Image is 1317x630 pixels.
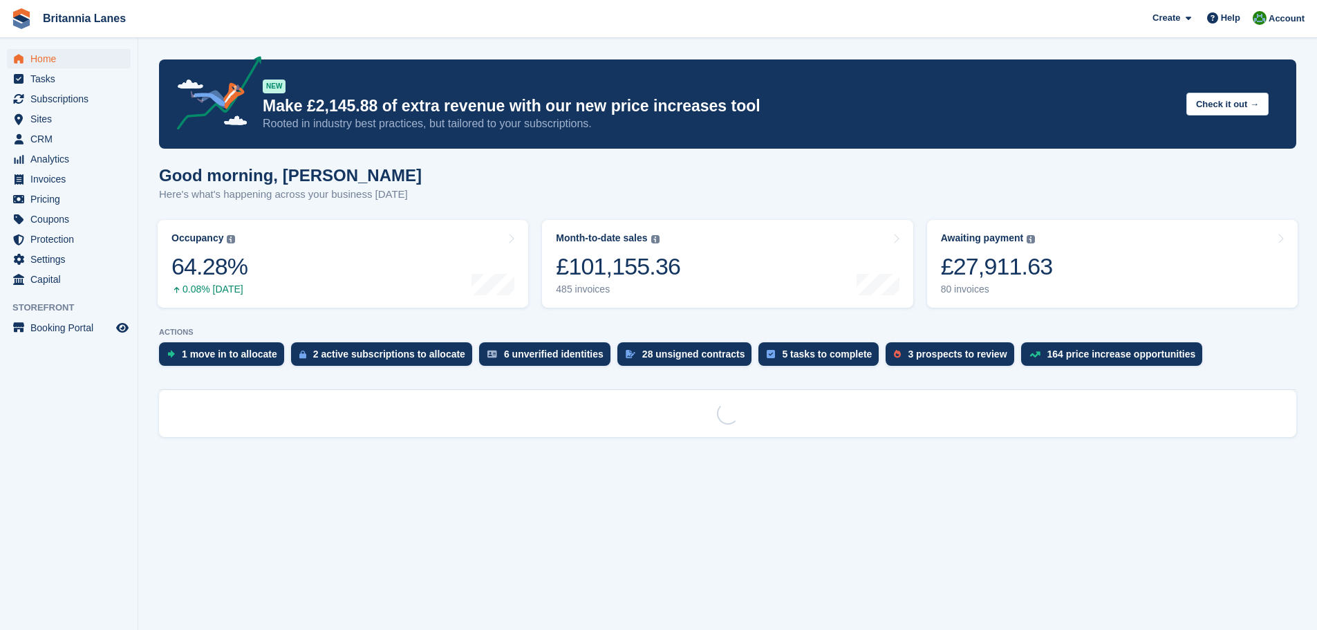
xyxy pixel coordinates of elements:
div: 485 invoices [556,284,680,295]
div: Month-to-date sales [556,232,647,244]
span: Storefront [12,301,138,315]
img: price_increase_opportunities-93ffe204e8149a01c8c9dc8f82e8f89637d9d84a8eef4429ea346261dce0b2c0.svg [1029,351,1040,358]
a: menu [7,129,131,149]
h1: Good morning, [PERSON_NAME] [159,166,422,185]
div: 0.08% [DATE] [171,284,247,295]
img: contract_signature_icon-13c848040528278c33f63329250d36e43548de30e8caae1d1a13099fd9432cc5.svg [626,350,635,358]
span: Subscriptions [30,89,113,109]
a: menu [7,169,131,189]
div: £101,155.36 [556,252,680,281]
div: NEW [263,80,286,93]
img: price-adjustments-announcement-icon-8257ccfd72463d97f412b2fc003d46551f7dbcb40ab6d574587a9cd5c0d94... [165,56,262,135]
span: Invoices [30,169,113,189]
span: Account [1269,12,1305,26]
a: 2 active subscriptions to allocate [291,342,479,373]
span: CRM [30,129,113,149]
a: menu [7,69,131,89]
div: Occupancy [171,232,223,244]
a: menu [7,270,131,289]
div: £27,911.63 [941,252,1053,281]
p: ACTIONS [159,328,1296,337]
img: icon-info-grey-7440780725fd019a000dd9b08b2336e03edf1995a4989e88bcd33f0948082b44.svg [1027,235,1035,243]
span: Help [1221,11,1240,25]
a: menu [7,89,131,109]
p: Rooted in industry best practices, but tailored to your subscriptions. [263,116,1175,131]
button: Check it out → [1186,93,1269,115]
a: menu [7,230,131,249]
span: Coupons [30,210,113,229]
div: 80 invoices [941,284,1053,295]
div: 2 active subscriptions to allocate [313,349,465,360]
div: 5 tasks to complete [782,349,872,360]
a: Awaiting payment £27,911.63 80 invoices [927,220,1298,308]
a: menu [7,189,131,209]
div: Awaiting payment [941,232,1024,244]
span: Analytics [30,149,113,169]
a: 28 unsigned contracts [617,342,759,373]
p: Make £2,145.88 of extra revenue with our new price increases tool [263,96,1175,116]
div: 6 unverified identities [504,349,604,360]
span: Settings [30,250,113,269]
span: Pricing [30,189,113,209]
div: 64.28% [171,252,247,281]
a: menu [7,250,131,269]
a: 6 unverified identities [479,342,617,373]
img: icon-info-grey-7440780725fd019a000dd9b08b2336e03edf1995a4989e88bcd33f0948082b44.svg [651,235,660,243]
img: prospect-51fa495bee0391a8d652442698ab0144808aea92771e9ea1ae160a38d050c398.svg [894,350,901,358]
a: menu [7,149,131,169]
span: Home [30,49,113,68]
span: Protection [30,230,113,249]
img: icon-info-grey-7440780725fd019a000dd9b08b2336e03edf1995a4989e88bcd33f0948082b44.svg [227,235,235,243]
img: move_ins_to_allocate_icon-fdf77a2bb77ea45bf5b3d319d69a93e2d87916cf1d5bf7949dd705db3b84f3ca.svg [167,350,175,358]
a: menu [7,318,131,337]
a: 3 prospects to review [886,342,1020,373]
a: Month-to-date sales £101,155.36 485 invoices [542,220,913,308]
span: Create [1152,11,1180,25]
a: Preview store [114,319,131,336]
img: task-75834270c22a3079a89374b754ae025e5fb1db73e45f91037f5363f120a921f8.svg [767,350,775,358]
a: menu [7,109,131,129]
a: 164 price increase opportunities [1021,342,1210,373]
a: Occupancy 64.28% 0.08% [DATE] [158,220,528,308]
img: active_subscription_to_allocate_icon-d502201f5373d7db506a760aba3b589e785aa758c864c3986d89f69b8ff3... [299,350,306,359]
a: 1 move in to allocate [159,342,291,373]
span: Tasks [30,69,113,89]
img: Matt Lane [1253,11,1267,25]
span: Booking Portal [30,318,113,337]
img: stora-icon-8386f47178a22dfd0bd8f6a31ec36ba5ce8667c1dd55bd0f319d3a0aa187defe.svg [11,8,32,29]
a: menu [7,210,131,229]
span: Sites [30,109,113,129]
img: verify_identity-adf6edd0f0f0b5bbfe63781bf79b02c33cf7c696d77639b501bdc392416b5a36.svg [487,350,497,358]
p: Here's what's happening across your business [DATE] [159,187,422,203]
div: 164 price increase opportunities [1047,349,1196,360]
a: 5 tasks to complete [758,342,886,373]
div: 1 move in to allocate [182,349,277,360]
a: Britannia Lanes [37,7,131,30]
div: 3 prospects to review [908,349,1007,360]
span: Capital [30,270,113,289]
a: menu [7,49,131,68]
div: 28 unsigned contracts [642,349,745,360]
